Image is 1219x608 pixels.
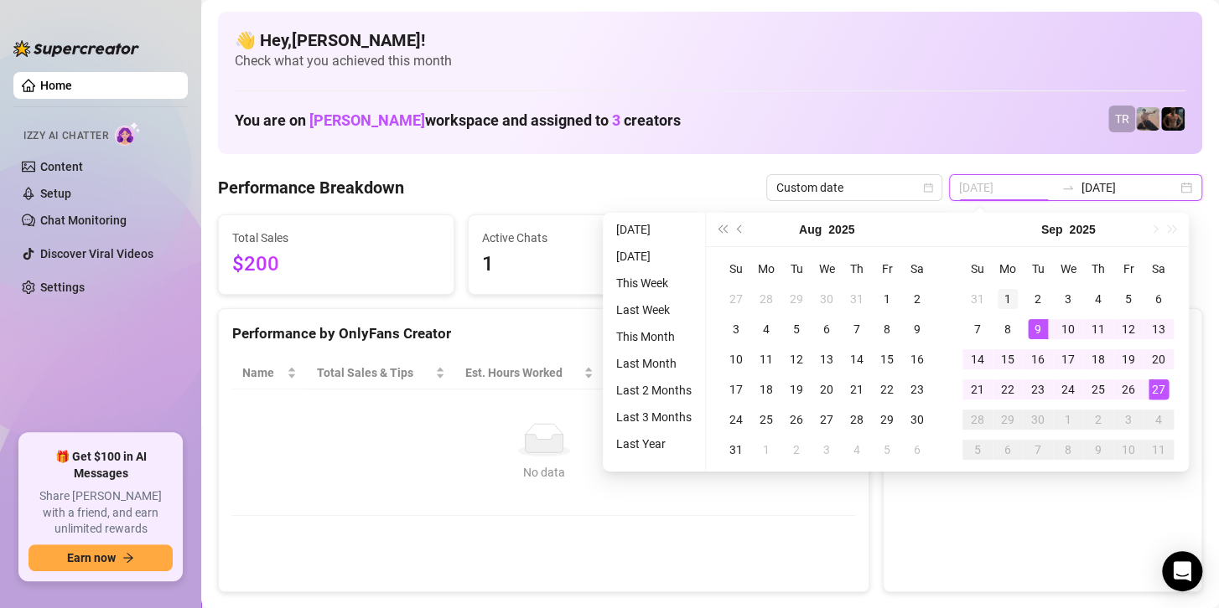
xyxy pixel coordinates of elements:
[756,349,776,369] div: 11
[786,349,807,369] div: 12
[309,111,425,129] span: [PERSON_NAME]
[721,254,751,284] th: Su
[877,319,897,339] div: 8
[1162,551,1202,591] div: Open Intercom Messenger
[751,435,781,465] td: 2025-09-01
[817,410,837,430] div: 27
[751,254,781,284] th: Mo
[609,300,698,320] li: Last Week
[29,488,173,538] span: Share [PERSON_NAME] with a friend, and earn unlimited rewards
[1058,319,1078,339] div: 10
[1053,344,1083,374] td: 2025-09-17
[1144,254,1174,284] th: Sa
[902,435,932,465] td: 2025-09-06
[967,379,988,399] div: 21
[609,246,698,266] li: [DATE]
[751,404,781,435] td: 2025-08-25
[847,349,867,369] div: 14
[812,435,842,465] td: 2025-09-03
[1061,181,1075,194] span: swap-right
[967,440,988,460] div: 5
[967,319,988,339] div: 7
[842,435,872,465] td: 2025-09-04
[751,344,781,374] td: 2025-08-11
[877,349,897,369] div: 15
[781,404,812,435] td: 2025-08-26
[235,111,681,130] h1: You are on workspace and assigned to creators
[993,314,1023,344] td: 2025-09-08
[1136,107,1159,131] img: LC
[1061,181,1075,194] span: to
[726,289,746,309] div: 27
[40,247,153,260] a: Discover Viral Videos
[1082,178,1177,197] input: End date
[1149,319,1169,339] div: 13
[1118,319,1139,339] div: 12
[1088,379,1108,399] div: 25
[998,440,1018,460] div: 6
[781,254,812,284] th: Tu
[907,379,927,399] div: 23
[842,254,872,284] th: Th
[232,357,307,389] th: Name
[786,319,807,339] div: 5
[781,284,812,314] td: 2025-07-29
[482,249,690,281] span: 1
[1023,344,1053,374] td: 2025-09-16
[721,435,751,465] td: 2025-08-31
[713,213,731,246] button: Last year (Control + left)
[1118,379,1139,399] div: 26
[872,404,902,435] td: 2025-08-29
[1113,344,1144,374] td: 2025-09-19
[235,52,1185,70] span: Check what you achieved this month
[1118,440,1139,460] div: 10
[1058,410,1078,430] div: 1
[817,319,837,339] div: 6
[1113,284,1144,314] td: 2025-09-05
[902,254,932,284] th: Sa
[1083,314,1113,344] td: 2025-09-11
[812,284,842,314] td: 2025-07-30
[29,544,173,571] button: Earn nowarrow-right
[786,289,807,309] div: 29
[812,254,842,284] th: We
[962,254,993,284] th: Su
[842,284,872,314] td: 2025-07-31
[959,178,1055,197] input: Start date
[799,213,822,246] button: Choose a month
[786,379,807,399] div: 19
[1069,213,1095,246] button: Choose a year
[812,344,842,374] td: 2025-08-13
[1144,344,1174,374] td: 2025-09-20
[721,374,751,404] td: 2025-08-17
[721,404,751,435] td: 2025-08-24
[1058,289,1078,309] div: 3
[872,344,902,374] td: 2025-08-15
[1083,254,1113,284] th: Th
[1023,435,1053,465] td: 2025-10-07
[1058,349,1078,369] div: 17
[612,111,620,129] span: 3
[847,289,867,309] div: 31
[812,374,842,404] td: 2025-08-20
[1028,410,1048,430] div: 30
[726,440,746,460] div: 31
[1113,314,1144,344] td: 2025-09-12
[1083,284,1113,314] td: 2025-09-04
[756,379,776,399] div: 18
[751,284,781,314] td: 2025-07-28
[232,229,440,247] span: Total Sales
[1113,254,1144,284] th: Fr
[1149,379,1169,399] div: 27
[907,289,927,309] div: 2
[812,314,842,344] td: 2025-08-06
[817,349,837,369] div: 13
[609,327,698,347] li: This Month
[993,344,1023,374] td: 2025-09-15
[232,322,855,345] div: Performance by OnlyFans Creator
[907,410,927,430] div: 30
[962,374,993,404] td: 2025-09-21
[756,410,776,430] div: 25
[1149,410,1169,430] div: 4
[1023,404,1053,435] td: 2025-09-30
